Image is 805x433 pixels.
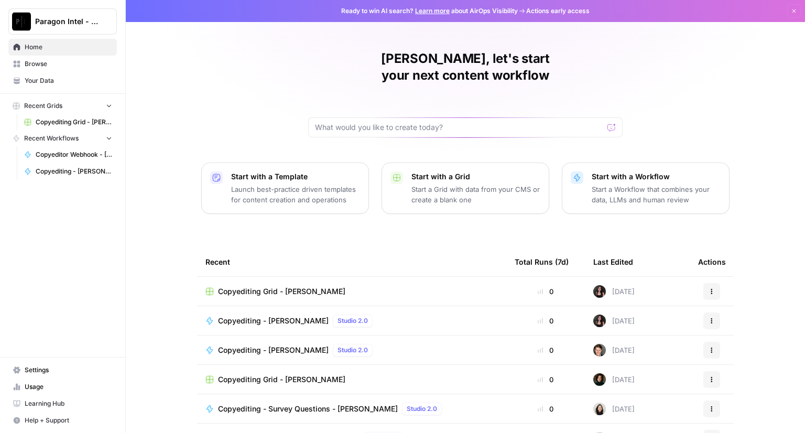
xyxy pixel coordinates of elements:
div: 0 [515,316,576,326]
span: Ready to win AI search? about AirOps Visibility [341,6,518,16]
a: Copyediting - [PERSON_NAME]Studio 2.0 [205,315,498,327]
img: qw00ik6ez51o8uf7vgx83yxyzow9 [593,344,606,356]
a: Settings [8,362,117,378]
div: [DATE] [593,344,635,356]
img: 5nlru5lqams5xbrbfyykk2kep4hl [593,285,606,298]
div: 0 [515,345,576,355]
a: Learning Hub [8,395,117,412]
a: Usage [8,378,117,395]
span: Paragon Intel - Copyediting [35,16,99,27]
span: Studio 2.0 [338,316,368,326]
span: Copyeditor Webhook - [PERSON_NAME] [36,150,112,159]
button: Start with a GridStart a Grid with data from your CMS or create a blank one [382,163,549,214]
p: Launch best-practice driven templates for content creation and operations [231,184,360,205]
img: Paragon Intel - Copyediting Logo [12,12,31,31]
span: Usage [25,382,112,392]
img: t5ef5oef8zpw1w4g2xghobes91mw [593,403,606,415]
div: 0 [515,404,576,414]
span: Settings [25,365,112,375]
span: Copyediting Grid - [PERSON_NAME] [218,286,345,297]
span: Learning Hub [25,399,112,408]
a: Copyeditor Webhook - [PERSON_NAME] [19,146,117,163]
img: 5nlru5lqams5xbrbfyykk2kep4hl [593,315,606,327]
span: Home [25,42,112,52]
img: trpfjrwlykpjh1hxat11z5guyxrg [593,373,606,386]
button: Start with a TemplateLaunch best-practice driven templates for content creation and operations [201,163,369,214]
h1: [PERSON_NAME], let's start your next content workflow [308,50,623,84]
div: [DATE] [593,403,635,415]
button: Recent Workflows [8,131,117,146]
span: Recent Grids [24,101,62,111]
div: 0 [515,374,576,385]
a: Copyediting Grid - [PERSON_NAME] [205,374,498,385]
span: Copyediting - Survey Questions - [PERSON_NAME] [218,404,398,414]
a: Copyediting Grid - [PERSON_NAME] [19,114,117,131]
button: Recent Grids [8,98,117,114]
div: [DATE] [593,285,635,298]
span: Recent Workflows [24,134,79,143]
a: Copyediting - Survey Questions - [PERSON_NAME]Studio 2.0 [205,403,498,415]
div: Last Edited [593,247,633,276]
div: Recent [205,247,498,276]
a: Your Data [8,72,117,89]
div: 0 [515,286,576,297]
span: Copyediting - [PERSON_NAME] [36,167,112,176]
span: Copyediting Grid - [PERSON_NAME] [218,374,345,385]
p: Start a Workflow that combines your data, LLMs and human review [592,184,721,205]
input: What would you like to create today? [315,122,603,133]
a: Browse [8,56,117,72]
button: Start with a WorkflowStart a Workflow that combines your data, LLMs and human review [562,163,730,214]
p: Start a Grid with data from your CMS or create a blank one [411,184,540,205]
a: Copyediting - [PERSON_NAME]Studio 2.0 [205,344,498,356]
div: [DATE] [593,373,635,386]
span: Copyediting - [PERSON_NAME] [218,345,329,355]
div: [DATE] [593,315,635,327]
span: Browse [25,59,112,69]
span: Studio 2.0 [407,404,437,414]
p: Start with a Workflow [592,171,721,182]
button: Help + Support [8,412,117,429]
a: Copyediting Grid - [PERSON_NAME] [205,286,498,297]
p: Start with a Grid [411,171,540,182]
span: Your Data [25,76,112,85]
div: Actions [698,247,726,276]
button: Workspace: Paragon Intel - Copyediting [8,8,117,35]
span: Copyediting - [PERSON_NAME] [218,316,329,326]
a: Home [8,39,117,56]
a: Copyediting - [PERSON_NAME] [19,163,117,180]
div: Total Runs (7d) [515,247,569,276]
p: Start with a Template [231,171,360,182]
a: Learn more [415,7,450,15]
span: Help + Support [25,416,112,425]
span: Actions early access [526,6,590,16]
span: Copyediting Grid - [PERSON_NAME] [36,117,112,127]
span: Studio 2.0 [338,345,368,355]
